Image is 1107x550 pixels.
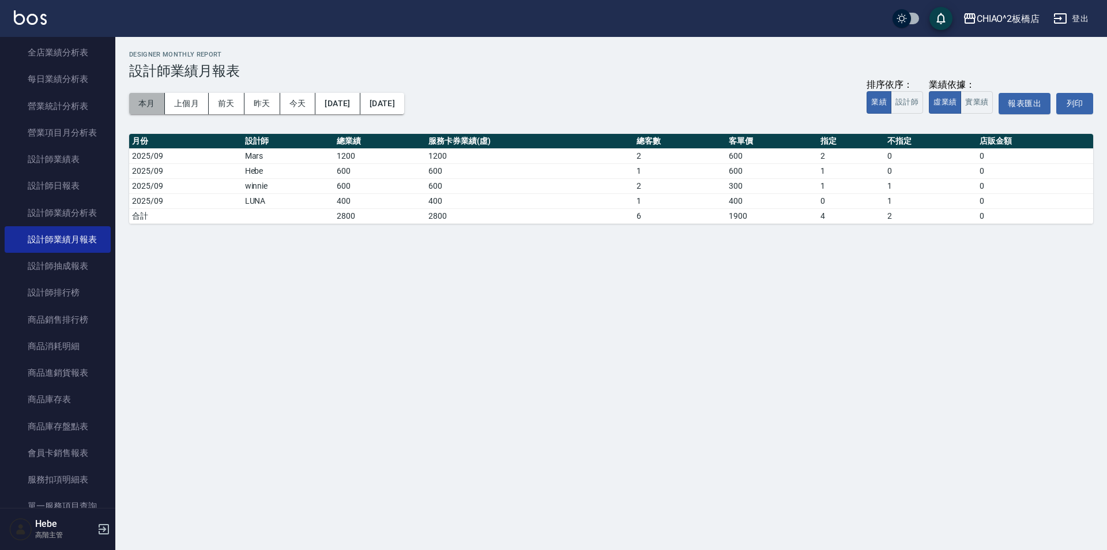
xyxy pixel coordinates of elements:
td: 6 [634,208,725,223]
a: 商品庫存盤點表 [5,413,111,440]
th: 總業績 [334,134,426,149]
p: 高階主管 [35,530,94,540]
td: 1200 [334,148,426,163]
a: 營業項目月分析表 [5,119,111,146]
img: Person [9,518,32,541]
button: 虛業績 [929,91,961,114]
td: 1 [818,178,884,193]
a: 設計師排行榜 [5,279,111,306]
th: 設計師 [242,134,334,149]
td: 400 [726,193,818,208]
td: winnie [242,178,334,193]
td: 2 [818,148,884,163]
td: 2025/09 [129,148,242,163]
div: 業績依據： [929,79,993,91]
h5: Hebe [35,518,94,530]
th: 店販金額 [977,134,1093,149]
td: 0 [977,178,1093,193]
a: 服務扣項明細表 [5,466,111,493]
td: 300 [726,178,818,193]
button: 列印 [1056,93,1093,114]
td: 0 [977,148,1093,163]
button: 昨天 [244,93,280,114]
td: 合計 [129,208,242,223]
td: 2800 [426,208,634,223]
a: 會員卡銷售報表 [5,440,111,466]
button: [DATE] [315,93,360,114]
a: 單一服務項目查詢 [5,493,111,519]
th: 服務卡券業績(虛) [426,134,634,149]
button: 報表匯出 [999,93,1050,114]
button: 前天 [209,93,244,114]
a: 商品庫存表 [5,386,111,413]
td: 2 [884,208,976,223]
td: 400 [426,193,634,208]
td: 4 [818,208,884,223]
td: 0 [818,193,884,208]
td: 1 [884,178,976,193]
button: 上個月 [165,93,209,114]
button: 業績 [867,91,891,114]
button: 登出 [1049,8,1093,29]
th: 不指定 [884,134,976,149]
td: 2025/09 [129,193,242,208]
td: 2025/09 [129,163,242,178]
a: 營業統計分析表 [5,93,111,119]
a: 設計師業績表 [5,146,111,173]
button: save [929,7,952,30]
td: Hebe [242,163,334,178]
a: 商品消耗明細 [5,333,111,360]
h2: Designer Monthly Report [129,51,1093,58]
td: 600 [726,163,818,178]
td: 1 [634,163,725,178]
td: 600 [426,178,634,193]
a: 每日業績分析表 [5,66,111,92]
div: 排序依序： [867,79,923,91]
td: 1 [818,163,884,178]
td: 0 [884,163,976,178]
td: Mars [242,148,334,163]
th: 客單價 [726,134,818,149]
button: 設計師 [891,91,923,114]
td: 1 [884,193,976,208]
td: 2 [634,148,725,163]
a: 設計師業績月報表 [5,226,111,253]
button: 今天 [280,93,316,114]
button: 本月 [129,93,165,114]
button: 實業績 [961,91,993,114]
button: [DATE] [360,93,404,114]
td: 600 [726,148,818,163]
td: 2025/09 [129,178,242,193]
th: 總客數 [634,134,725,149]
th: 指定 [818,134,884,149]
a: 設計師抽成報表 [5,253,111,279]
td: 1 [634,193,725,208]
td: 1900 [726,208,818,223]
button: CHIAO^2板橋店 [958,7,1045,31]
img: Logo [14,10,47,25]
td: 600 [334,178,426,193]
table: a dense table [129,134,1093,224]
td: 0 [977,163,1093,178]
td: 2 [634,178,725,193]
td: 1200 [426,148,634,163]
td: 600 [334,163,426,178]
td: 600 [426,163,634,178]
td: 400 [334,193,426,208]
th: 月份 [129,134,242,149]
h3: 設計師業績月報表 [129,63,1093,79]
td: 0 [977,193,1093,208]
td: 2800 [334,208,426,223]
td: 0 [884,148,976,163]
a: 商品進銷貨報表 [5,360,111,386]
td: 0 [977,208,1093,223]
a: 商品銷售排行榜 [5,306,111,333]
a: 全店業績分析表 [5,39,111,66]
a: 設計師業績分析表 [5,200,111,226]
a: 設計師日報表 [5,173,111,199]
td: LUNA [242,193,334,208]
div: CHIAO^2板橋店 [977,12,1040,26]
